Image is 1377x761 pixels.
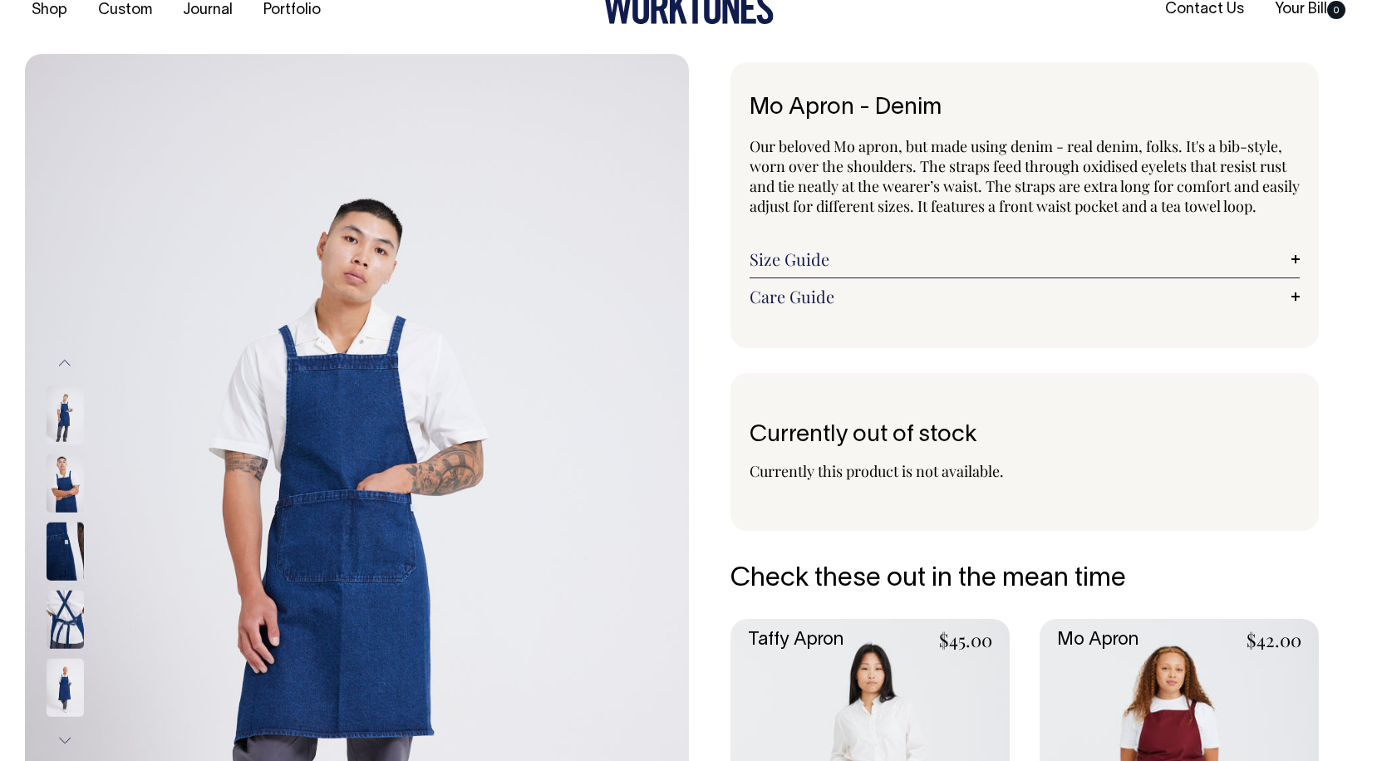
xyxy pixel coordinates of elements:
img: denim [47,386,84,444]
h5: Check these out in the mean time [730,564,1320,593]
img: denim [47,523,84,581]
img: denim [47,454,84,513]
button: Next [52,722,77,759]
img: denim [47,659,84,717]
a: Size Guide [750,249,1301,269]
span: Our beloved Mo apron, but made using denim - real denim, folks. It's a bib-style, worn over the s... [750,136,1300,216]
h6: Currently out of stock [750,423,1301,449]
span: 0 [1327,1,1345,19]
img: denim [47,591,84,649]
h1: Mo Apron - Denim [750,96,1301,121]
p: Currently this product is not available. [750,461,1301,481]
button: Previous [52,344,77,381]
a: Care Guide [750,287,1301,307]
